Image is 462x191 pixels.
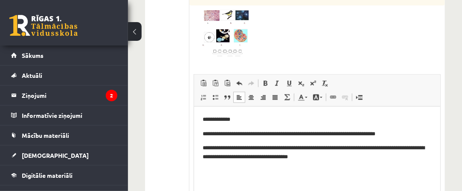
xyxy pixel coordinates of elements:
[339,92,351,103] a: Unlink
[307,78,319,89] a: Superscript
[22,51,44,59] span: Sākums
[310,92,325,103] a: Background Color
[327,92,339,103] a: Link (Ctrl+K)
[295,92,310,103] a: Text Color
[11,145,117,165] a: [DEMOGRAPHIC_DATA]
[11,125,117,145] a: Mācību materiāli
[194,10,258,58] img: z4.jpg
[198,78,209,89] a: Paste (Ctrl+V)
[271,78,283,89] a: Italic (Ctrl+I)
[257,92,269,103] a: Align Right
[11,165,117,185] a: Digitālie materiāli
[209,78,221,89] a: Paste as plain text (Ctrl+Shift+V)
[22,151,89,159] span: [DEMOGRAPHIC_DATA]
[269,92,281,103] a: Justify
[11,86,117,105] a: Ziņojumi2
[9,15,78,36] a: Rīgas 1. Tālmācības vidusskola
[281,92,293,103] a: Math
[233,92,245,103] a: Align Left
[11,105,117,125] a: Informatīvie ziņojumi
[198,92,209,103] a: Insert/Remove Numbered List
[319,78,331,89] a: Remove Format
[11,66,117,85] a: Aktuāli
[221,92,233,103] a: Block Quote
[221,78,233,89] a: Paste from Word
[22,105,117,125] legend: Informatīvie ziņojumi
[353,92,365,103] a: Insert Page Break for Printing
[11,46,117,65] a: Sākums
[209,92,221,103] a: Insert/Remove Bulleted List
[22,86,117,105] legend: Ziņojumi
[22,171,73,179] span: Digitālie materiāli
[283,78,295,89] a: Underline (Ctrl+U)
[22,71,42,79] span: Aktuāli
[259,78,271,89] a: Bold (Ctrl+B)
[106,90,117,101] i: 2
[245,92,257,103] a: Center
[295,78,307,89] a: Subscript
[233,78,245,89] a: Undo (Ctrl+Z)
[22,131,69,139] span: Mācību materiāli
[245,78,257,89] a: Redo (Ctrl+Y)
